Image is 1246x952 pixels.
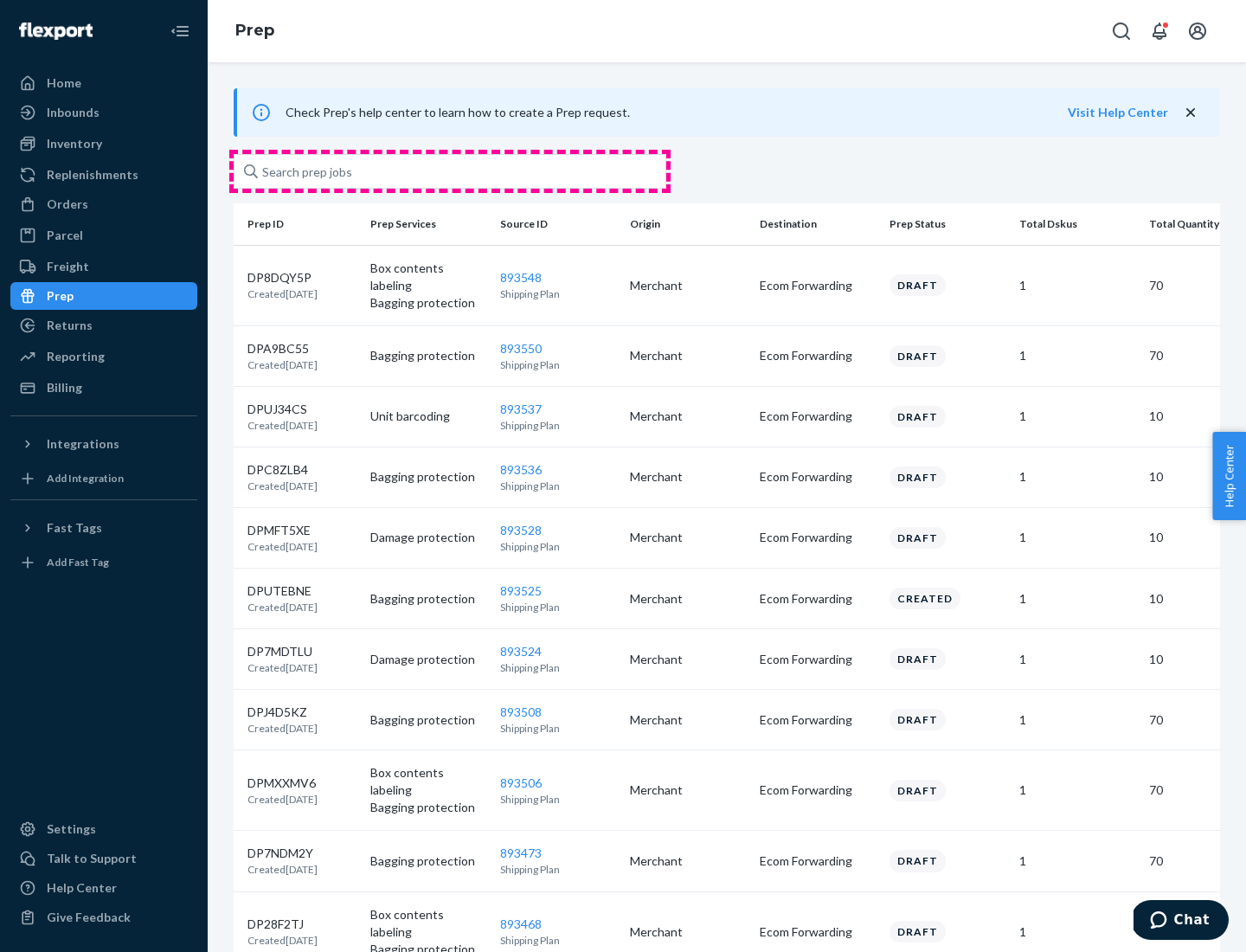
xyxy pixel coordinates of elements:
p: Created [DATE] [247,933,318,948]
p: Shipping Plan [500,862,616,877]
div: Draft [890,850,946,872]
p: Box contents labeling [370,906,486,941]
div: Draft [890,274,946,296]
a: Add Fast Tag [10,549,197,576]
div: Fast Tags [47,519,102,537]
div: Draft [890,709,946,730]
p: Merchant [630,468,746,486]
a: 893524 [500,644,542,659]
button: Open Search Box [1104,14,1139,48]
p: DP28F2TJ [247,916,318,933]
p: Ecom Forwarding [760,529,876,546]
p: Bagging protection [370,294,486,312]
p: DP7NDM2Y [247,845,318,862]
div: Talk to Support [47,850,137,867]
a: Freight [10,253,197,280]
a: Settings [10,815,197,843]
div: Reporting [47,348,105,365]
ol: breadcrumbs [222,6,288,56]
a: 893536 [500,462,542,477]
p: DPJ4D5KZ [247,704,318,721]
a: Inventory [10,130,197,158]
p: Ecom Forwarding [760,711,876,729]
p: Merchant [630,782,746,799]
th: Prep Status [883,203,1012,245]
button: Help Center [1212,432,1246,520]
p: DPC8ZLB4 [247,461,318,479]
a: 893468 [500,917,542,931]
button: Visit Help Center [1068,104,1168,121]
div: Inventory [47,135,102,152]
p: Ecom Forwarding [760,590,876,608]
p: Shipping Plan [500,600,616,614]
p: Created [DATE] [247,286,318,301]
img: Flexport logo [19,23,93,40]
iframe: Opens a widget where you can chat to one of our agents [1134,900,1229,943]
a: 893508 [500,704,542,719]
p: 1 [1019,277,1135,294]
p: Merchant [630,408,746,425]
div: Home [47,74,81,92]
p: Merchant [630,651,746,668]
div: Draft [890,345,946,367]
p: DPUJ34CS [247,401,318,418]
div: Orders [47,196,88,213]
button: Fast Tags [10,514,197,542]
p: Damage protection [370,529,486,546]
a: Replenishments [10,161,197,189]
a: Add Integration [10,465,197,492]
div: Draft [890,648,946,670]
p: Unit barcoding [370,408,486,425]
div: Add Integration [47,471,124,486]
p: 1 [1019,529,1135,546]
p: Bagging protection [370,799,486,816]
th: Prep Services [363,203,493,245]
div: Freight [47,258,89,275]
div: Billing [47,379,82,396]
p: Shipping Plan [500,539,616,554]
p: Bagging protection [370,852,486,870]
p: Shipping Plan [500,660,616,675]
p: Box contents labeling [370,260,486,294]
input: Search prep jobs [234,154,666,189]
p: 1 [1019,923,1135,941]
a: Inbounds [10,99,197,126]
p: Ecom Forwarding [760,782,876,799]
p: Ecom Forwarding [760,347,876,364]
th: Origin [623,203,753,245]
p: Merchant [630,529,746,546]
div: Parcel [47,227,83,244]
p: 1 [1019,782,1135,799]
a: 893528 [500,523,542,537]
p: 1 [1019,852,1135,870]
div: Prep [47,287,74,305]
p: Ecom Forwarding [760,277,876,294]
p: Merchant [630,852,746,870]
button: Open account menu [1180,14,1215,48]
p: Ecom Forwarding [760,468,876,486]
p: 1 [1019,408,1135,425]
p: DPMXXMV6 [247,775,318,792]
p: DPA9BC55 [247,340,318,357]
p: Box contents labeling [370,764,486,799]
th: Total Dskus [1012,203,1142,245]
button: Talk to Support [10,845,197,872]
p: Created [DATE] [247,357,318,372]
a: Parcel [10,222,197,249]
a: 893550 [500,341,542,356]
a: Orders [10,190,197,218]
a: Billing [10,374,197,402]
a: 893473 [500,846,542,860]
p: Merchant [630,711,746,729]
a: Prep [235,21,274,40]
div: Inbounds [47,104,100,121]
p: Shipping Plan [500,792,616,807]
div: Draft [890,527,946,549]
p: DPMFT5XE [247,522,318,539]
p: DP7MDTLU [247,643,318,660]
p: 1 [1019,651,1135,668]
p: Shipping Plan [500,418,616,433]
a: Reporting [10,343,197,370]
a: Returns [10,312,197,339]
div: Draft [890,921,946,942]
